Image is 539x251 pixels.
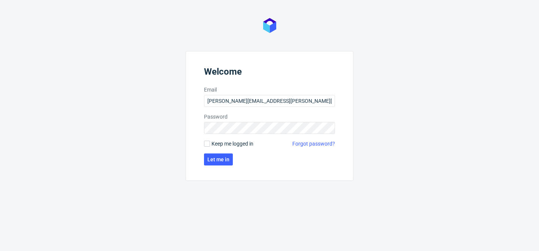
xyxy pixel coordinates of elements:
input: you@youremail.com [204,95,335,107]
label: Email [204,86,335,93]
header: Welcome [204,66,335,80]
a: Forgot password? [292,140,335,147]
span: Let me in [207,157,229,162]
label: Password [204,113,335,120]
button: Let me in [204,153,233,165]
span: Keep me logged in [211,140,253,147]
